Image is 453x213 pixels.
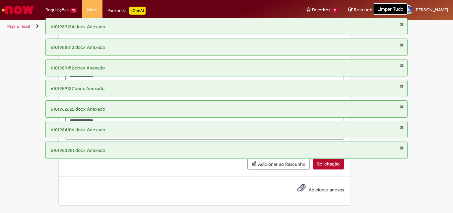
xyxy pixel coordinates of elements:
[51,65,105,71] span: 6101989152.docx Anexado
[400,104,404,109] button: Fechar Notificação
[400,83,404,89] button: Fechar Notificação
[309,187,344,193] span: Adicionar anexos
[400,42,404,48] button: Fechar Notificação
[400,63,404,68] button: Fechar Notificação
[51,44,105,50] span: 6101988813.docx Anexado
[313,158,344,169] button: Solicitação
[400,145,404,151] button: Fechar Notificação
[400,22,404,27] button: Fechar Notificação
[415,7,448,13] span: [PERSON_NAME]
[51,127,105,133] span: 6101984106.docx Anexado
[1,3,35,17] img: ServiceNow
[400,125,404,130] button: Fechar Notificação
[5,20,297,33] ul: Trilhas de página
[51,147,105,153] span: 6101983981.docx Anexado
[373,3,408,15] button: Limpar todas as notificações
[247,158,310,170] button: Adicionar ao Rascunho
[44,24,80,29] a: Todos os Catálogos
[7,24,30,29] a: Página inicial
[51,24,105,30] span: 6101989134.docx Anexado
[295,182,307,197] button: Adicionar anexos
[51,85,104,91] span: 6101989137.docx Anexado
[51,106,105,112] span: 6101962622.docx Anexado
